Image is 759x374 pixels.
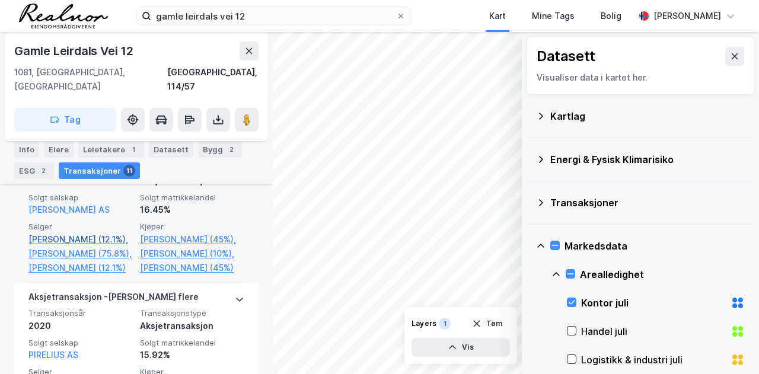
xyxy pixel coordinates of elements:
[14,108,116,132] button: Tag
[14,141,39,158] div: Info
[532,9,575,23] div: Mine Tags
[28,319,133,333] div: 2020
[601,9,621,23] div: Bolig
[167,65,259,94] div: [GEOGRAPHIC_DATA], 114/57
[700,317,759,374] iframe: Chat Widget
[151,7,396,25] input: Søk på adresse, matrikkel, gårdeiere, leietakere eller personer
[28,193,133,203] span: Solgt selskap
[581,296,726,310] div: Kontor juli
[550,196,745,210] div: Transaksjoner
[565,239,745,253] div: Markedsdata
[28,290,199,309] div: Aksjetransaksjon - [PERSON_NAME] flere
[14,162,54,179] div: ESG
[28,308,133,318] span: Transaksjonsår
[140,193,244,203] span: Solgt matrikkelandel
[127,143,139,155] div: 1
[581,324,726,338] div: Handel juli
[580,267,745,282] div: Arealledighet
[28,232,133,247] a: [PERSON_NAME] (12.1%),
[149,141,193,158] div: Datasett
[28,247,133,261] a: [PERSON_NAME] (75.8%),
[140,319,244,333] div: Aksjetransaksjon
[14,65,167,94] div: 1081, [GEOGRAPHIC_DATA], [GEOGRAPHIC_DATA]
[550,152,745,167] div: Energi & Fysisk Klimarisiko
[28,222,133,232] span: Selger
[140,338,244,348] span: Solgt matrikkelandel
[700,317,759,374] div: Kontrollprogram for chat
[140,222,244,232] span: Kjøper
[439,318,451,330] div: 1
[19,4,108,28] img: realnor-logo.934646d98de889bb5806.png
[537,71,744,85] div: Visualiser data i kartet her.
[140,232,244,247] a: [PERSON_NAME] (45%),
[140,261,244,275] a: [PERSON_NAME] (45%)
[225,143,237,155] div: 2
[581,353,726,367] div: Logistikk & industri juli
[412,319,436,328] div: Layers
[37,165,49,177] div: 2
[550,109,745,123] div: Kartlag
[44,141,74,158] div: Eiere
[14,41,136,60] div: Gamle Leirdals Vei 12
[537,47,595,66] div: Datasett
[28,350,78,360] a: PIRELIUS AS
[28,204,110,215] a: [PERSON_NAME] AS
[123,165,135,177] div: 11
[78,141,144,158] div: Leietakere
[59,162,140,179] div: Transaksjoner
[140,247,244,261] a: [PERSON_NAME] (10%),
[140,203,244,217] div: 16.45%
[412,338,510,357] button: Vis
[28,261,133,275] a: [PERSON_NAME] (12.1%)
[198,141,242,158] div: Bygg
[653,9,721,23] div: [PERSON_NAME]
[28,338,133,348] span: Solgt selskap
[489,9,506,23] div: Kart
[464,314,510,333] button: Tøm
[140,308,244,318] span: Transaksjonstype
[140,348,244,362] div: 15.92%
